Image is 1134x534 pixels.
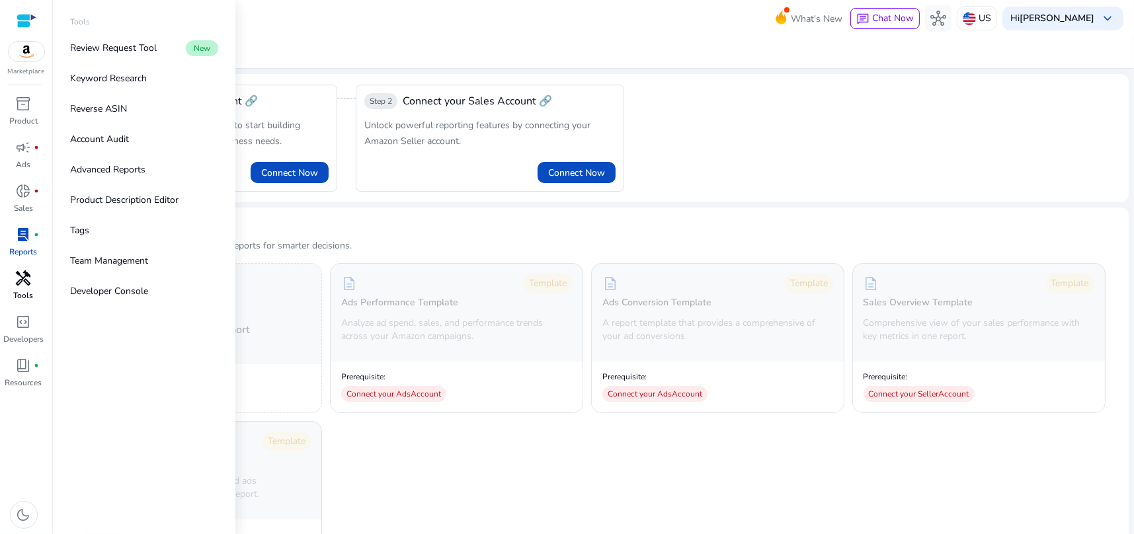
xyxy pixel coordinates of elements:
[9,42,44,61] img: amazon.svg
[186,40,218,56] span: New
[34,188,40,194] span: fiber_manual_record
[538,162,616,183] button: Connect Now
[864,297,973,309] h5: Sales Overview Template
[70,223,89,237] p: Tags
[602,297,711,309] h5: Ads Conversion Template
[1046,274,1094,293] div: Template
[602,276,618,291] span: description
[864,317,1094,343] p: Comprehensive view of your sales performance with key metrics in one report.
[864,371,975,382] p: Prerequisite:
[16,270,32,286] span: handyman
[14,289,34,301] p: Tools
[70,132,129,146] p: Account Audit
[341,386,446,402] div: Connect your Ads Account
[785,274,833,293] div: Template
[856,13,870,26] span: chat
[70,71,147,85] p: Keyword Research
[70,284,148,298] p: Developer Console
[979,7,991,30] p: US
[16,139,32,155] span: campaign
[602,371,708,382] p: Prerequisite:
[963,12,976,25] img: us.svg
[602,317,833,343] p: A report template that provides a comprehensive of your ad conversions.
[16,183,32,199] span: donut_small
[10,246,38,258] p: Reports
[341,317,572,343] p: Analyze ad spend, sales, and performance trends across your Amazon campaigns.
[370,96,392,106] span: Step 2
[16,314,32,330] span: code_blocks
[14,202,33,214] p: Sales
[403,93,552,109] span: Connect your Sales Account 🔗
[70,254,148,268] p: Team Management
[1010,14,1094,23] p: Hi
[850,8,920,29] button: chatChat Now
[251,162,329,183] button: Connect Now
[364,119,590,147] span: Unlock powerful reporting features by connecting your Amazon Seller account.
[872,12,914,24] span: Chat Now
[9,115,38,127] p: Product
[70,102,127,116] p: Reverse ASIN
[5,377,42,389] p: Resources
[864,276,879,291] span: description
[925,5,952,32] button: hub
[263,432,311,451] div: Template
[341,297,458,309] h5: Ads Performance Template
[341,371,446,382] p: Prerequisite:
[70,193,179,207] p: Product Description Editor
[930,11,946,26] span: hub
[16,358,32,373] span: book_4
[1100,11,1115,26] span: keyboard_arrow_down
[70,41,157,55] p: Review Request Tool
[602,386,708,402] div: Connect your Ads Account
[524,274,572,293] div: Template
[70,16,90,28] p: Tools
[17,159,31,171] p: Ads
[791,7,842,30] span: What's New
[8,67,45,77] p: Marketplace
[16,227,32,243] span: lab_profile
[70,163,145,176] p: Advanced Reports
[341,276,357,291] span: description
[261,166,318,180] span: Connect Now
[548,166,605,180] span: Connect Now
[16,507,32,523] span: dark_mode
[1020,12,1094,24] b: [PERSON_NAME]
[34,363,40,368] span: fiber_manual_record
[16,96,32,112] span: inventory_2
[34,232,40,237] span: fiber_manual_record
[34,145,40,150] span: fiber_manual_record
[3,333,44,345] p: Developers
[864,386,975,402] div: Connect your Seller Account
